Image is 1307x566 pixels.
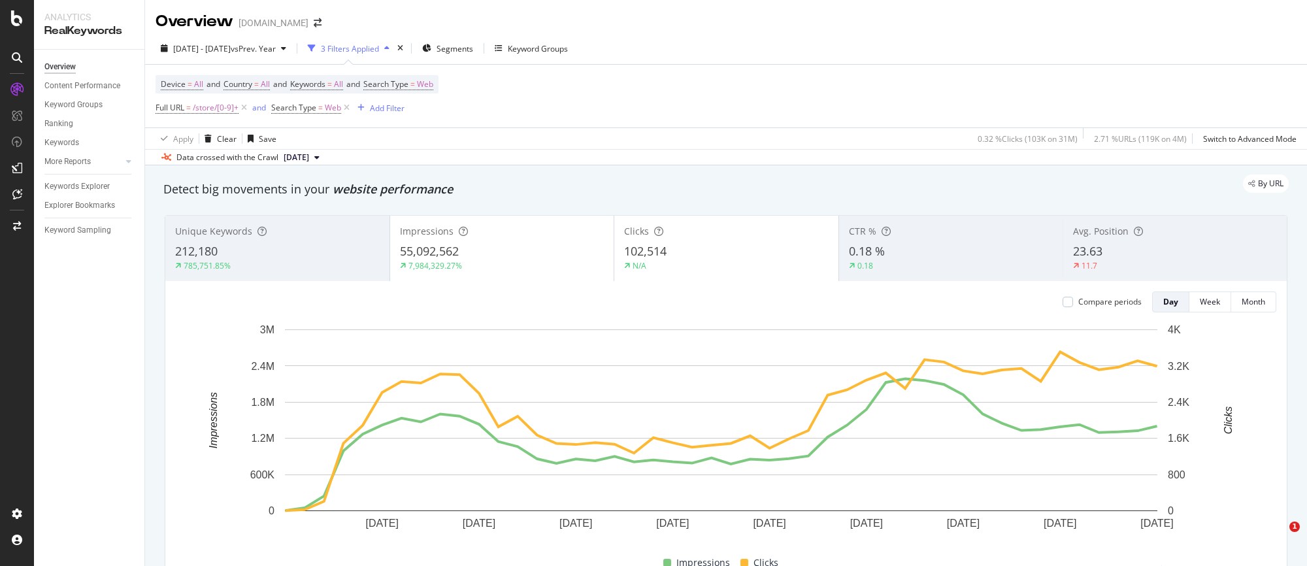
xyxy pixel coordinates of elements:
text: 1.8M [251,397,274,408]
text: 4K [1168,324,1181,335]
div: 3 Filters Applied [321,43,379,54]
span: Search Type [363,78,408,90]
span: = [188,78,192,90]
span: and [273,78,287,90]
text: 3M [260,324,274,335]
button: Apply [156,128,193,149]
div: 2.71 % URLs ( 119K on 4M ) [1094,133,1187,144]
a: Keywords [44,136,135,150]
button: and [252,101,266,114]
div: Keyword Sampling [44,224,111,237]
div: 11.7 [1082,260,1097,271]
iframe: Intercom live chat [1263,522,1294,553]
span: 102,514 [624,243,667,259]
div: Switch to Advanced Mode [1203,133,1297,144]
text: 600K [250,469,275,480]
span: CTR % [849,225,876,237]
span: All [194,75,203,93]
span: 212,180 [175,243,218,259]
a: Ranking [44,117,135,131]
div: More Reports [44,155,91,169]
div: Data crossed with the Crawl [176,152,278,163]
div: arrow-right-arrow-left [314,18,322,27]
text: [DATE] [656,518,689,529]
div: Overview [44,60,76,74]
div: Save [259,133,276,144]
span: 0.18 % [849,243,885,259]
text: [DATE] [947,518,980,529]
div: Week [1200,296,1220,307]
div: 0.32 % Clicks ( 103K on 31M ) [978,133,1078,144]
span: and [346,78,360,90]
text: 800 [1168,469,1185,480]
div: Keywords Explorer [44,180,110,193]
a: Keyword Sampling [44,224,135,237]
span: Unique Keywords [175,225,252,237]
a: Content Performance [44,79,135,93]
text: 0 [1168,505,1174,516]
span: = [318,102,323,113]
button: Month [1231,291,1276,312]
text: [DATE] [366,518,399,529]
button: Segments [417,38,478,59]
span: Web [325,99,341,117]
div: legacy label [1243,175,1289,193]
span: By URL [1258,180,1283,188]
span: 2025 Aug. 25th [284,152,309,163]
a: Keyword Groups [44,98,135,112]
text: [DATE] [1044,518,1076,529]
span: 1 [1289,522,1300,532]
a: More Reports [44,155,122,169]
div: 785,751.85% [184,260,231,271]
button: Keyword Groups [489,38,573,59]
button: [DATE] [278,150,325,165]
div: Clear [217,133,237,144]
span: /store/[0-9]+ [193,99,239,117]
div: N/A [633,260,646,271]
span: [DATE] - [DATE] [173,43,231,54]
svg: A chart. [176,323,1266,550]
span: Device [161,78,186,90]
span: 55,092,562 [400,243,459,259]
text: Clicks [1223,407,1234,435]
div: times [395,42,406,55]
div: Compare periods [1078,296,1142,307]
button: Day [1152,291,1189,312]
span: = [410,78,415,90]
a: Explorer Bookmarks [44,199,135,212]
span: Web [417,75,433,93]
text: 2.4K [1168,397,1189,408]
div: Keywords [44,136,79,150]
text: 1.6K [1168,433,1189,444]
div: Overview [156,10,233,33]
div: Explorer Bookmarks [44,199,115,212]
span: and [207,78,220,90]
span: Country [223,78,252,90]
div: Month [1242,296,1265,307]
span: = [327,78,332,90]
text: [DATE] [463,518,495,529]
div: 0.18 [857,260,873,271]
span: 23.63 [1073,243,1102,259]
text: [DATE] [850,518,883,529]
button: Save [242,128,276,149]
text: Impressions [208,392,219,448]
span: All [334,75,343,93]
button: 3 Filters Applied [303,38,395,59]
div: and [252,102,266,113]
span: vs Prev. Year [231,43,276,54]
span: All [261,75,270,93]
text: [DATE] [753,518,786,529]
div: Keyword Groups [508,43,568,54]
span: = [254,78,259,90]
span: Clicks [624,225,649,237]
a: Overview [44,60,135,74]
div: Add Filter [370,103,405,114]
button: Week [1189,291,1231,312]
div: Day [1163,296,1178,307]
div: Ranking [44,117,73,131]
button: Clear [199,128,237,149]
span: Search Type [271,102,316,113]
button: Add Filter [352,100,405,116]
